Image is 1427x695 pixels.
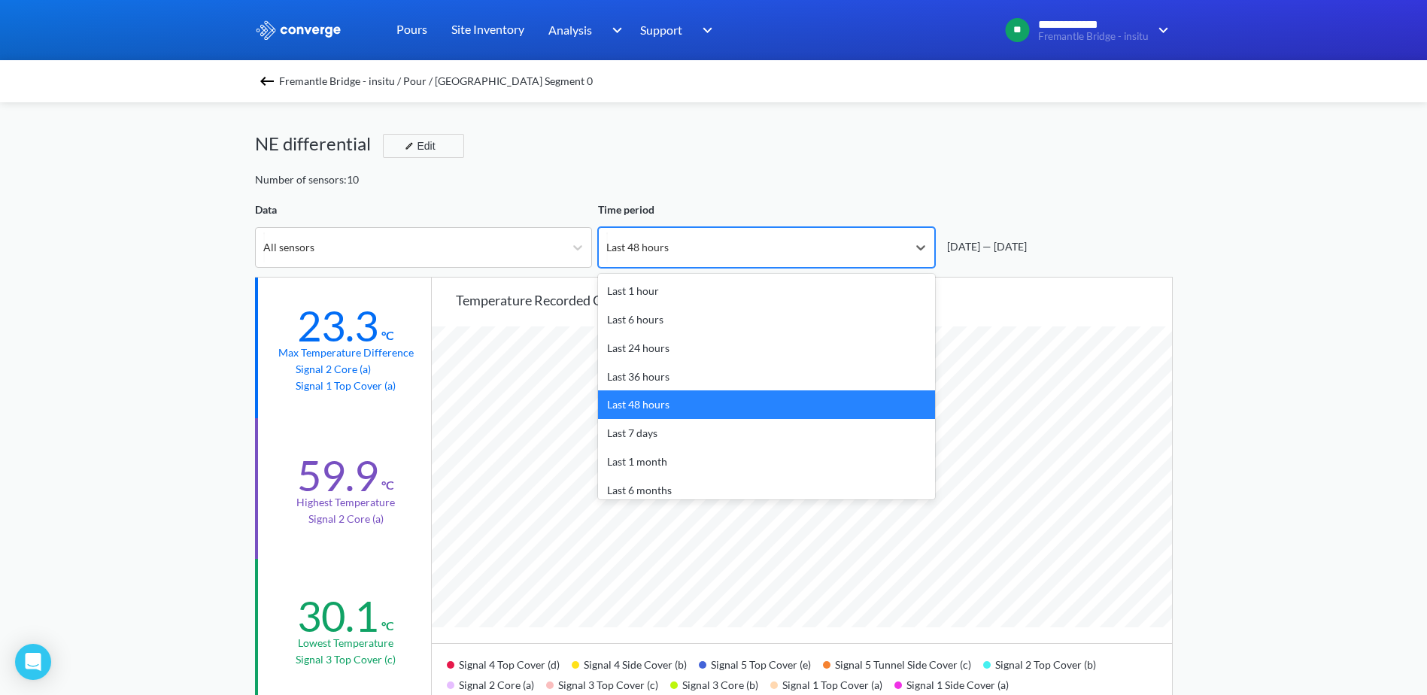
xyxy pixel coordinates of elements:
p: Signal 1 Top Cover (a) [296,378,396,394]
span: Analysis [548,20,592,39]
div: Signal 5 Tunnel Side Cover (c) [823,653,983,673]
img: backspace.svg [258,72,276,90]
div: Highest temperature [296,494,395,511]
button: Edit [383,134,464,158]
div: NE differential [255,129,383,158]
div: Max temperature difference [278,344,414,361]
div: Open Intercom Messenger [15,644,51,680]
div: All sensors [263,239,314,256]
div: Number of sensors: 10 [255,171,359,188]
div: Signal 5 Top Cover (e) [699,653,823,673]
div: Last 7 days [598,419,935,448]
div: Time period [598,202,935,218]
div: 30.1 [297,590,378,642]
div: Last 48 hours [598,390,935,419]
img: downArrow.svg [602,21,626,39]
div: Signal 3 Top Cover (c) [546,673,670,693]
p: Signal 3 Top Cover (c) [296,651,396,668]
div: Edit [399,137,438,155]
div: Signal 4 Side Cover (b) [572,653,699,673]
div: Signal 2 Top Cover (b) [983,653,1108,673]
div: Temperature recorded over time [456,290,1172,311]
div: Signal 2 Core (a) [447,673,546,693]
img: downArrow.svg [693,21,717,39]
span: Fremantle Bridge - insitu [1038,31,1149,42]
img: edit-icon.svg [405,141,414,150]
div: Last 36 hours [598,363,935,391]
div: [DATE] — [DATE] [941,238,1027,255]
div: Last 6 hours [598,305,935,334]
div: Signal 4 Top Cover (d) [447,653,572,673]
div: Lowest temperature [298,635,393,651]
div: 59.9 [297,450,378,501]
div: Last 6 months [598,476,935,505]
div: Signal 3 Core (b) [670,673,770,693]
p: Signal 2 Core (a) [308,511,384,527]
div: Last 1 hour [598,277,935,305]
div: Last 24 hours [598,334,935,363]
div: 23.3 [297,300,378,351]
div: Data [255,202,592,218]
span: Support [640,20,682,39]
p: Signal 2 Core (a) [296,361,396,378]
span: Fremantle Bridge - insitu / Pour / [GEOGRAPHIC_DATA] Segment 0 [279,71,593,92]
div: Signal 1 Side Cover (a) [894,673,1021,693]
div: Last 48 hours [606,239,669,256]
div: Last 1 month [598,448,935,476]
img: logo_ewhite.svg [255,20,342,40]
div: Signal 1 Top Cover (a) [770,673,894,693]
img: downArrow.svg [1149,21,1173,39]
